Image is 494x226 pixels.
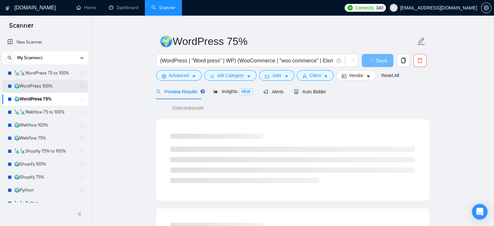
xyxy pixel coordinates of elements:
span: loading [348,59,354,65]
span: holder [80,201,85,206]
span: bars [210,74,214,79]
a: 🌍Webflow 75% [14,132,76,145]
button: setting [481,3,491,13]
span: holder [80,84,85,89]
span: Detected results [168,104,208,112]
span: NEW [239,88,253,95]
div: Open Intercom Messenger [472,204,488,219]
span: double-left [77,211,84,217]
img: upwork-logo.png [348,5,353,10]
span: delete [414,58,426,63]
a: homeHome [76,5,96,10]
span: holder [80,149,85,154]
span: info-circle [336,59,341,63]
a: dashboardDashboard [109,5,138,10]
a: 🗽🗽Shopify 75% to 100% [14,145,76,158]
button: userClientcaret-down [297,70,334,81]
span: caret-down [366,74,371,79]
span: caret-down [284,74,289,79]
span: My Scanners [17,51,43,64]
span: Client [310,72,321,79]
span: search [5,56,15,60]
a: searchScanner [151,5,175,10]
span: Alerts [263,89,284,94]
span: holder [80,97,85,102]
a: 🗽🗽Python [14,197,76,210]
button: barsJob Categorycaret-down [204,70,257,81]
a: 🗽🗽Webflow 75 to 100% [14,106,76,119]
img: logo [6,3,10,13]
a: 🌍Python [14,184,76,197]
span: copy [397,58,410,63]
button: settingAdvancedcaret-down [156,70,202,81]
a: 🗽🗽WordPress 75 to 100% [14,67,76,80]
li: New Scanner [2,36,88,49]
a: 🌍Shopify 75% [14,171,76,184]
button: search [5,53,15,63]
span: edit [417,37,425,46]
span: Advanced [169,72,189,79]
a: 🌍WordPress 100% [14,80,76,93]
button: Save [362,54,393,67]
span: folder [265,74,269,79]
span: search [156,89,161,94]
span: user [302,74,307,79]
button: copy [397,54,410,67]
span: caret-down [192,74,196,79]
span: robot [294,89,298,94]
div: Tooltip anchor [200,88,206,94]
span: user [391,6,396,10]
span: Connects: [355,4,374,11]
button: idcardVendorcaret-down [336,70,376,81]
span: caret-down [323,74,328,79]
a: setting [481,5,491,10]
span: holder [80,110,85,115]
input: Search Freelance Jobs... [160,57,334,65]
button: folderJobscaret-down [259,70,294,81]
span: holder [80,162,85,167]
span: Job Category [217,72,244,79]
span: Vendor [349,72,363,79]
input: Scanner name... [160,33,416,49]
a: 🌍Shopify 100% [14,158,76,171]
span: Save [375,57,387,65]
span: Insights [213,89,253,94]
span: holder [80,123,85,128]
button: delete [413,54,426,67]
a: Reset All [381,72,399,79]
span: holder [80,136,85,141]
span: 340 [376,4,383,11]
span: Jobs [272,72,282,79]
span: holder [80,175,85,180]
span: notification [263,89,268,94]
span: caret-down [247,74,251,79]
a: New Scanner [7,36,83,49]
span: setting [162,74,166,79]
span: holder [80,71,85,76]
span: Auto Bidder [294,89,326,94]
span: Scanner [4,21,39,34]
span: loading [368,59,375,64]
a: 🌍Webflow 100% [14,119,76,132]
a: 🌍WordPress 75% [14,93,76,106]
span: Preview Results [156,89,203,94]
span: idcard [342,74,346,79]
span: area-chart [213,89,218,94]
span: holder [80,188,85,193]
